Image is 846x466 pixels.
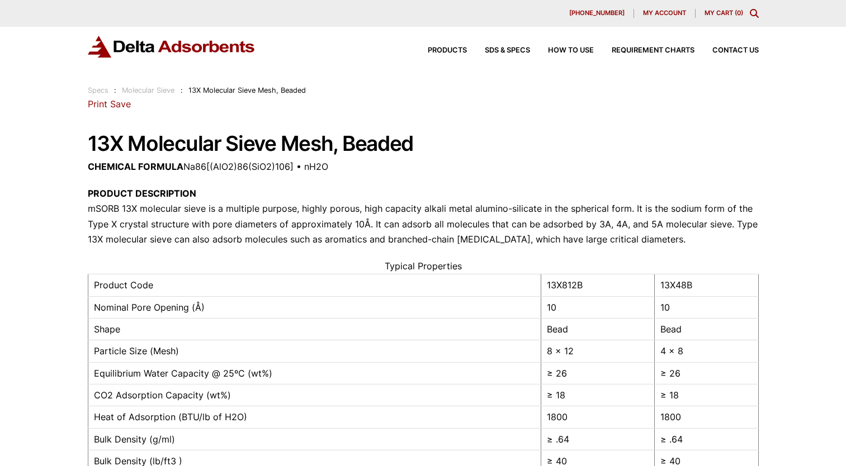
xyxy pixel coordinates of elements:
[88,274,541,296] td: Product Code
[88,86,108,94] a: Specs
[88,428,541,450] td: Bulk Density (g/ml)
[530,47,594,54] a: How to Use
[541,296,654,318] td: 10
[712,47,759,54] span: Contact Us
[541,362,654,384] td: ≥ 26
[654,406,758,428] td: 1800
[541,340,654,362] td: 8 x 12
[88,362,541,384] td: Equilibrium Water Capacity @ 25ºC (wt%)
[88,340,541,362] td: Particle Size (Mesh)
[88,318,541,340] td: Shape
[88,186,759,247] p: mSORB 13X molecular sieve is a multiple purpose, highly porous, high capacity alkali metal alumin...
[654,362,758,384] td: ≥ 26
[541,384,654,406] td: ≥ 18
[88,259,759,274] caption: Typical Properties
[634,9,696,18] a: My account
[122,86,174,94] a: Molecular Sieve
[485,47,530,54] span: SDS & SPECS
[88,296,541,318] td: Nominal Pore Opening (Å)
[654,296,758,318] td: 10
[110,98,131,110] a: Save
[705,9,743,17] a: My Cart (0)
[654,318,758,340] td: Bead
[750,9,759,18] div: Toggle Modal Content
[88,98,107,110] a: Print
[654,274,758,296] td: 13X48B
[569,10,625,16] span: [PHONE_NUMBER]
[541,274,654,296] td: 13X812B
[737,9,741,17] span: 0
[88,384,541,406] td: CO2 Adsorption Capacity (wt%)
[88,159,759,174] p: Na86[(AlO2)86(SiO2)106] • nH2O
[560,9,634,18] a: [PHONE_NUMBER]
[594,47,694,54] a: Requirement Charts
[188,86,306,94] span: 13X Molecular Sieve Mesh, Beaded
[88,132,759,155] h1: 13X Molecular Sieve Mesh, Beaded
[88,188,196,199] strong: PRODUCT DESCRIPTION
[88,161,183,172] strong: CHEMICAL FORMULA
[541,318,654,340] td: Bead
[181,86,183,94] span: :
[114,86,116,94] span: :
[548,47,594,54] span: How to Use
[612,47,694,54] span: Requirement Charts
[643,10,686,16] span: My account
[654,384,758,406] td: ≥ 18
[88,36,256,58] img: Delta Adsorbents
[88,406,541,428] td: Heat of Adsorption (BTU/lb of H2O)
[467,47,530,54] a: SDS & SPECS
[654,428,758,450] td: ≥ .64
[541,406,654,428] td: 1800
[428,47,467,54] span: Products
[694,47,759,54] a: Contact Us
[410,47,467,54] a: Products
[654,340,758,362] td: 4 x 8
[541,428,654,450] td: ≥ .64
